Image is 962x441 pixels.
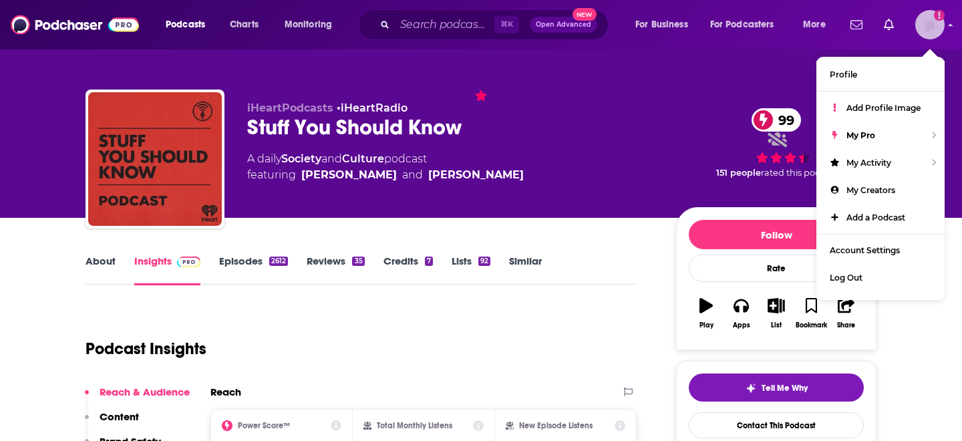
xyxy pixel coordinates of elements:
div: Bookmark [796,321,827,329]
p: Content [100,410,139,423]
svg: Add a profile image [934,10,945,21]
span: rated this podcast [761,168,838,178]
button: open menu [794,14,842,35]
button: open menu [156,14,222,35]
img: Stuff You Should Know [88,92,222,226]
a: Add a Podcast [816,204,945,231]
button: Share [829,289,864,337]
a: About [86,255,116,285]
div: Rate [689,255,864,282]
a: Similar [509,255,542,285]
p: Reach & Audience [100,386,190,398]
span: Tell Me Why [762,383,808,394]
button: tell me why sparkleTell Me Why [689,374,864,402]
img: User Profile [915,10,945,39]
button: open menu [701,14,794,35]
button: Reach & Audience [85,386,190,410]
h2: New Episode Listens [519,421,593,430]
button: Apps [724,289,758,337]
span: featuring [247,167,524,183]
h2: Reach [210,386,241,398]
a: Lists92 [452,255,490,285]
span: Logged in as sserafin [915,10,945,39]
ul: Show profile menu [816,57,945,300]
div: Share [837,321,855,329]
a: Credits7 [383,255,433,285]
a: iHeartRadio [341,102,408,114]
button: Follow [689,220,864,249]
a: InsightsPodchaser Pro [134,255,200,285]
img: Podchaser Pro [177,257,200,267]
button: open menu [626,14,705,35]
div: List [771,321,782,329]
img: Podchaser - Follow, Share and Rate Podcasts [11,12,139,37]
span: and [402,167,423,183]
button: open menu [275,14,349,35]
div: Search podcasts, credits, & more... [371,9,621,40]
button: List [759,289,794,337]
span: My Creators [846,185,895,195]
span: Add Profile Image [846,103,921,113]
a: Episodes2612 [219,255,288,285]
div: 99 151 peoplerated this podcast [676,102,876,184]
div: A daily podcast [247,151,524,183]
a: Charts [221,14,267,35]
a: [PERSON_NAME] [428,167,524,183]
button: Play [689,289,724,337]
span: • [337,102,408,114]
a: Add Profile Image [816,94,945,122]
span: More [803,15,826,34]
button: Open AdvancedNew [530,17,597,33]
a: Contact This Podcast [689,412,864,438]
a: Profile [816,61,945,88]
span: Profile [830,69,857,80]
div: 35 [352,257,364,266]
a: Society [281,152,321,165]
span: For Podcasters [710,15,774,34]
h1: Podcast Insights [86,339,206,359]
span: Charts [230,15,259,34]
span: Monitoring [285,15,332,34]
div: Apps [733,321,750,329]
a: Culture [342,152,384,165]
a: [PERSON_NAME] [301,167,397,183]
span: For Business [635,15,688,34]
button: Bookmark [794,289,828,337]
a: Show notifications dropdown [878,13,899,36]
a: My Creators [816,176,945,204]
input: Search podcasts, credits, & more... [395,14,494,35]
span: My Activity [846,158,891,168]
span: Add a Podcast [846,212,905,223]
span: Open Advanced [536,21,591,28]
span: Podcasts [166,15,205,34]
span: 151 people [716,168,761,178]
button: Content [85,410,139,435]
img: tell me why sparkle [746,383,756,394]
h2: Total Monthly Listens [377,421,452,430]
a: Reviews35 [307,255,364,285]
div: 2612 [269,257,288,266]
h2: Power Score™ [238,421,290,430]
div: Play [699,321,713,329]
span: and [321,152,342,165]
span: Log Out [830,273,862,283]
a: Account Settings [816,237,945,264]
span: Account Settings [830,245,900,255]
div: 92 [478,257,490,266]
span: ⌘ K [494,16,519,33]
span: My Pro [846,130,875,140]
div: 7 [425,257,433,266]
a: Show notifications dropdown [845,13,868,36]
button: Show profile menu [915,10,945,39]
span: New [573,8,597,21]
span: iHeartPodcasts [247,102,333,114]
